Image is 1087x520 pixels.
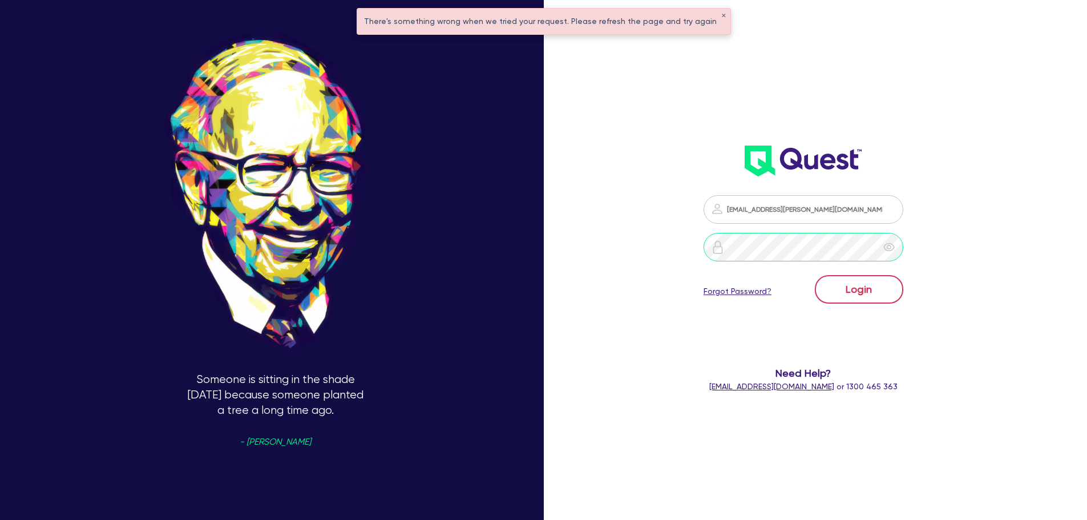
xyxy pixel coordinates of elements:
button: ✕ [721,13,726,19]
a: [EMAIL_ADDRESS][DOMAIN_NAME] [709,382,834,391]
input: Email address [704,195,903,224]
span: or 1300 465 363 [709,382,898,391]
a: Forgot Password? [704,285,771,297]
span: Need Help? [658,365,949,381]
img: icon-password [711,240,725,254]
img: icon-password [710,202,724,216]
span: eye [883,241,895,253]
div: There's something wrong when we tried your request. Please refresh the page and try again [357,9,730,34]
span: - [PERSON_NAME] [240,438,311,446]
button: Login [815,275,903,304]
img: wH2k97JdezQIQAAAABJRU5ErkJggg== [745,146,862,176]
